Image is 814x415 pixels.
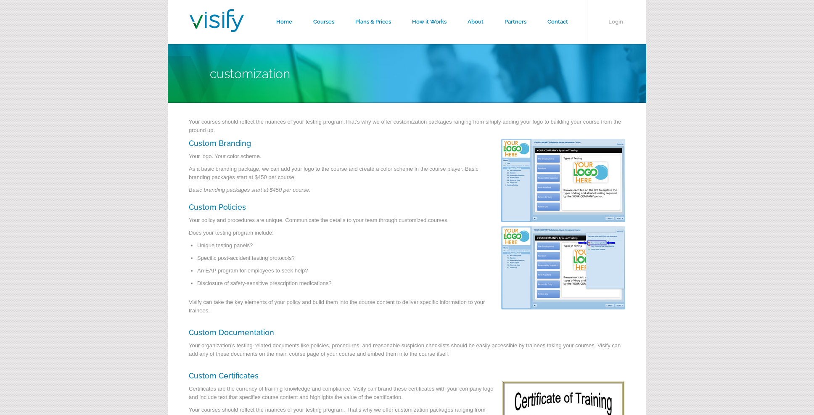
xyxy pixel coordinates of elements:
h3: Custom Documentation [189,328,625,337]
p: Visify can take the key elements of your policy and build them into the course content to deliver... [189,298,625,319]
p: Specific post-accident testing protocols? [197,254,625,267]
p: Your policy and procedures are unique. Communicate the details to your team through customized co... [189,216,625,229]
p: Certificates are the currency of training knowledge and compliance. Visify can brand these certif... [189,385,625,406]
p: Unique testing panels? [197,241,625,254]
p: As a basic branding package, we can add your logo to the course and create a color scheme in the ... [189,165,625,186]
p: Your organization’s testing-related documents like policies, procedures, and reasonable suspicion... [189,341,625,362]
p: Does your testing program include: [189,229,625,241]
span: Customization [210,66,290,81]
h3: Custom Policies [189,203,625,211]
p: Your logo. Your color scheme. [189,152,625,165]
p: Disclosure of safety-sensitive prescription medications? [197,279,625,292]
a: Visify Training [190,22,244,34]
h3: Custom Certificates [189,371,625,380]
p: Your courses should reflect the nuances of your testing program.That’s why we offer customization... [189,118,625,139]
p: An EAP program for employees to seek help? [197,267,625,279]
em: Basic branding packages start at $450 per course. [189,187,311,193]
img: Visify Training [190,9,244,32]
h3: Custom Branding [189,139,625,148]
